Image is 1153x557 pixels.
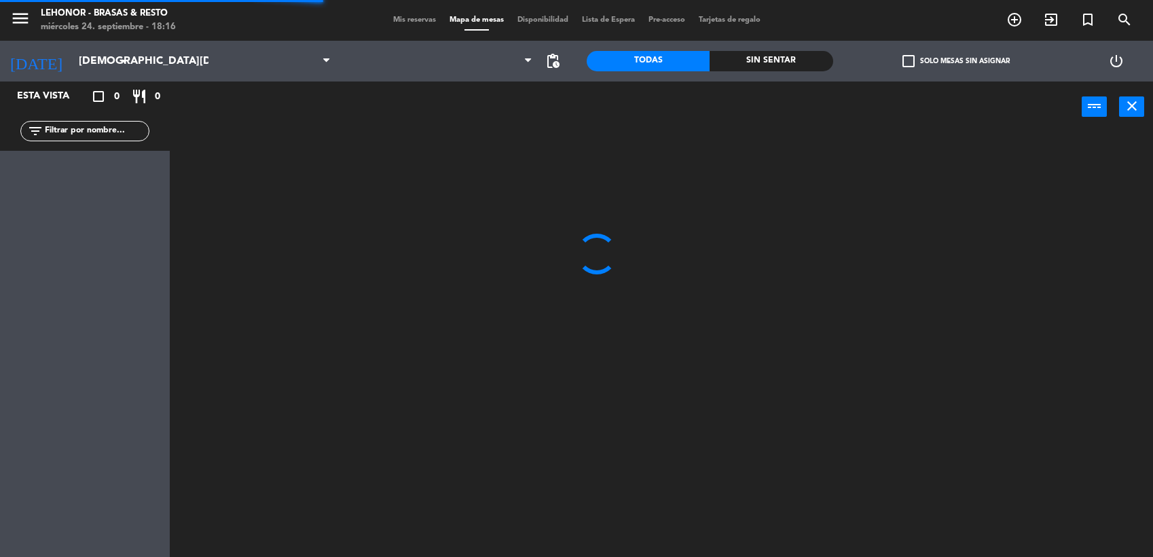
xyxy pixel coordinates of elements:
[131,88,147,105] i: restaurant
[1086,98,1103,114] i: power_input
[1080,12,1096,28] i: turned_in_not
[587,51,710,71] div: Todas
[10,8,31,29] i: menu
[10,8,31,33] button: menu
[41,20,176,34] div: miércoles 24. septiembre - 18:16
[1108,53,1124,69] i: power_settings_new
[27,123,43,139] i: filter_list
[116,53,132,69] i: arrow_drop_down
[642,16,692,24] span: Pre-acceso
[386,16,443,24] span: Mis reservas
[545,53,561,69] span: pending_actions
[114,89,120,105] span: 0
[1124,98,1140,114] i: close
[7,88,98,105] div: Esta vista
[902,55,1010,67] label: Solo mesas sin asignar
[1116,12,1133,28] i: search
[90,88,107,105] i: crop_square
[443,16,511,24] span: Mapa de mesas
[1043,12,1059,28] i: exit_to_app
[41,7,176,20] div: Lehonor - Brasas & Resto
[902,55,915,67] span: check_box_outline_blank
[155,89,160,105] span: 0
[575,16,642,24] span: Lista de Espera
[710,51,832,71] div: Sin sentar
[692,16,767,24] span: Tarjetas de regalo
[43,124,149,139] input: Filtrar por nombre...
[1082,96,1107,117] button: power_input
[1119,96,1144,117] button: close
[1006,12,1023,28] i: add_circle_outline
[511,16,575,24] span: Disponibilidad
